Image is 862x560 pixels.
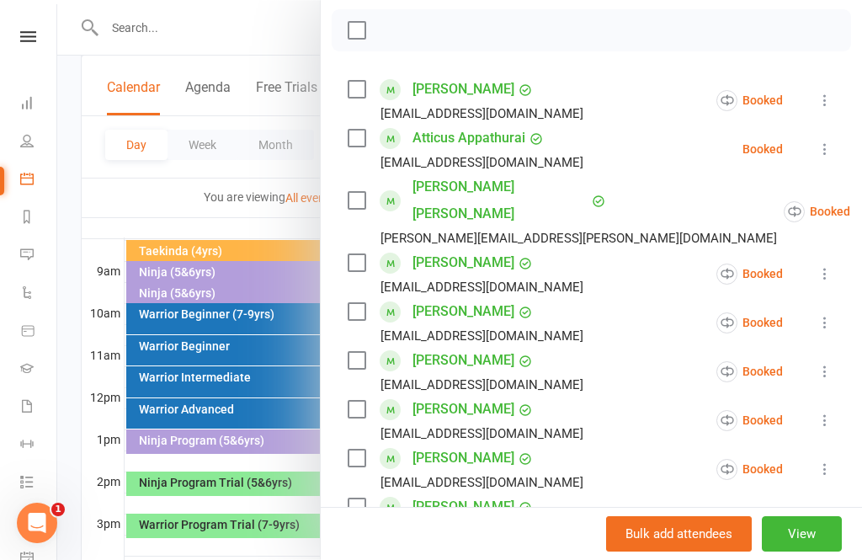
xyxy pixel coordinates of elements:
div: Booked [716,361,783,382]
div: Booked [716,459,783,480]
a: [PERSON_NAME] [412,298,514,325]
span: 1 [51,503,65,516]
div: [EMAIL_ADDRESS][DOMAIN_NAME] [380,152,583,173]
a: [PERSON_NAME] [PERSON_NAME] [412,173,588,227]
a: Calendar [20,162,58,200]
div: [EMAIL_ADDRESS][DOMAIN_NAME] [380,103,583,125]
div: [EMAIL_ADDRESS][DOMAIN_NAME] [380,325,583,347]
div: [PERSON_NAME][EMAIL_ADDRESS][PERSON_NAME][DOMAIN_NAME] [380,227,777,249]
div: Booked [716,312,783,333]
a: People [20,124,58,162]
a: Reports [20,200,58,237]
div: [EMAIL_ADDRESS][DOMAIN_NAME] [380,423,583,445]
button: Bulk add attendees [606,516,752,552]
div: [EMAIL_ADDRESS][DOMAIN_NAME] [380,472,583,493]
a: [PERSON_NAME] [412,445,514,472]
div: Booked [784,201,850,222]
a: [PERSON_NAME] [412,347,514,374]
button: View [762,516,842,552]
a: Product Sales [20,313,58,351]
div: Booked [716,90,783,111]
a: [PERSON_NAME] [412,396,514,423]
a: [PERSON_NAME] [412,76,514,103]
div: [EMAIL_ADDRESS][DOMAIN_NAME] [380,276,583,298]
a: [PERSON_NAME] [412,249,514,276]
div: [EMAIL_ADDRESS][DOMAIN_NAME] [380,374,583,396]
div: Booked [716,410,783,431]
iframe: Intercom live chat [17,503,57,543]
div: Booked [716,264,783,285]
a: Atticus Appathurai [412,125,525,152]
a: Dashboard [20,86,58,124]
div: Booked [742,143,783,155]
a: [PERSON_NAME] [412,493,514,520]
